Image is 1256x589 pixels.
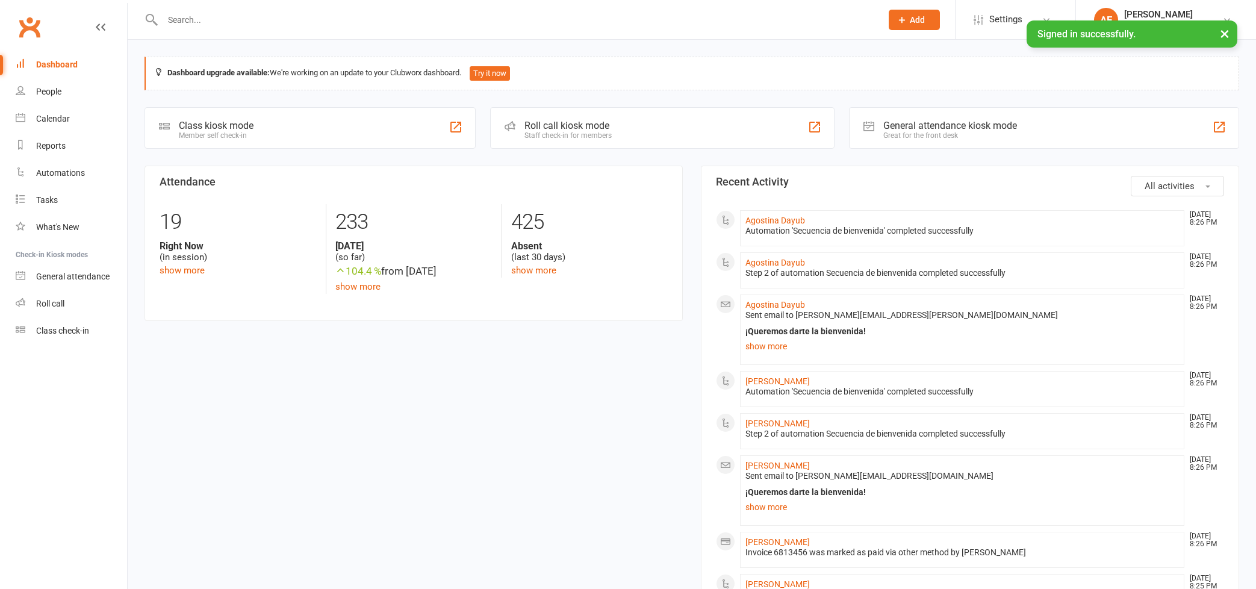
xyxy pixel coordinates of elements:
div: Calendar [36,114,70,123]
div: We're working on an update to your Clubworx dashboard. [145,57,1239,90]
a: People [16,78,127,105]
input: Search... [159,11,873,28]
div: Staff check-in for members [524,131,612,140]
span: 104.4 % [335,265,381,277]
a: Class kiosk mode [16,317,127,344]
div: General attendance [36,272,110,281]
strong: [DATE] [335,240,492,252]
strong: Right Now [160,240,317,252]
a: Tasks [16,187,127,214]
a: show more [335,281,381,292]
a: show more [160,265,205,276]
div: Great for the front desk [883,131,1017,140]
div: What's New [36,222,79,232]
time: [DATE] 8:26 PM [1184,372,1223,387]
div: 19 [160,204,317,240]
a: Clubworx [14,12,45,42]
span: Add [910,15,925,25]
div: (last 30 days) [511,240,668,263]
a: show more [511,265,556,276]
div: from [DATE] [335,263,492,279]
a: [PERSON_NAME] [745,461,810,470]
div: Dashboard [36,60,78,69]
time: [DATE] 8:26 PM [1184,456,1223,472]
a: Agostina Dayub [745,258,805,267]
strong: Absent [511,240,668,252]
div: ¡Queremos darte la bienvenida! [745,487,1179,497]
span: Settings [989,6,1022,33]
div: Step 2 of automation Secuencia de bienvenida completed successfully [745,268,1179,278]
a: [PERSON_NAME] [745,579,810,589]
a: Agostina Dayub [745,216,805,225]
a: Reports [16,132,127,160]
div: Reports [36,141,66,151]
h3: Attendance [160,176,668,188]
strong: Dashboard upgrade available: [167,68,270,77]
button: Try it now [470,66,510,81]
a: Calendar [16,105,127,132]
a: [PERSON_NAME] [745,419,810,428]
div: ¡Queremos darte la bienvenida! [745,326,1179,337]
a: Roll call [16,290,127,317]
div: Invoice 6813456 was marked as paid via other method by [PERSON_NAME] [745,547,1179,558]
a: show more [745,499,1179,516]
button: All activities [1131,176,1224,196]
div: (so far) [335,240,492,263]
a: Dashboard [16,51,127,78]
div: Automation 'Secuencia de bienvenida' completed successfully [745,226,1179,236]
a: [PERSON_NAME] [745,376,810,386]
a: What's New [16,214,127,241]
a: [PERSON_NAME] [745,537,810,547]
div: (in session) [160,240,317,263]
div: Step 2 of automation Secuencia de bienvenida completed successfully [745,429,1179,439]
div: Class kiosk mode [179,120,253,131]
div: [PERSON_NAME] [1124,9,1212,20]
div: Roll call kiosk mode [524,120,612,131]
time: [DATE] 8:26 PM [1184,211,1223,226]
a: show more [745,338,1179,355]
div: Class check-in [36,326,89,335]
span: Sent email to [PERSON_NAME][EMAIL_ADDRESS][PERSON_NAME][DOMAIN_NAME] [745,310,1058,320]
h3: Recent Activity [716,176,1224,188]
span: Signed in successfully. [1037,28,1136,40]
time: [DATE] 8:26 PM [1184,414,1223,429]
div: General attendance kiosk mode [883,120,1017,131]
div: Fivo Gimnasio 24 horas [1124,20,1212,31]
a: Agostina Dayub [745,300,805,310]
a: General attendance kiosk mode [16,263,127,290]
time: [DATE] 8:26 PM [1184,295,1223,311]
div: Member self check-in [179,131,253,140]
div: Roll call [36,299,64,308]
div: Tasks [36,195,58,205]
time: [DATE] 8:26 PM [1184,532,1223,548]
div: 425 [511,204,668,240]
div: Automations [36,168,85,178]
div: Automation 'Secuencia de bienvenida' completed successfully [745,387,1179,397]
span: All activities [1145,181,1195,192]
div: People [36,87,61,96]
button: Add [889,10,940,30]
div: 233 [335,204,492,240]
a: Automations [16,160,127,187]
button: × [1214,20,1236,46]
time: [DATE] 8:26 PM [1184,253,1223,269]
span: Sent email to [PERSON_NAME][EMAIL_ADDRESS][DOMAIN_NAME] [745,471,993,481]
div: AF [1094,8,1118,32]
